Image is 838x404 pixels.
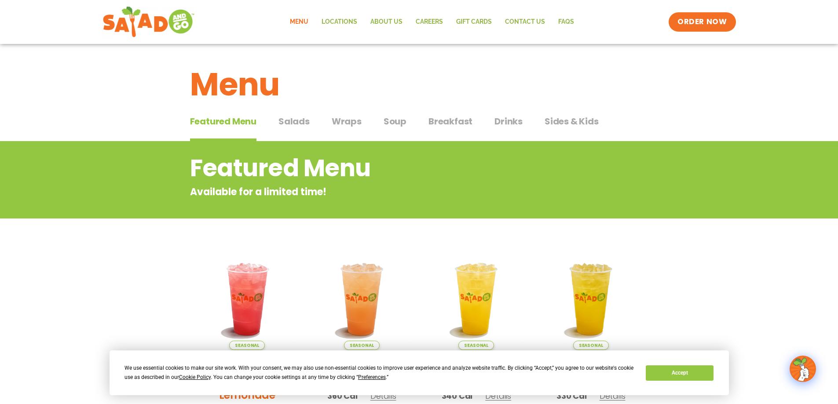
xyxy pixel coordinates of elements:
button: Accept [646,365,714,381]
span: Featured Menu [190,115,256,128]
a: Locations [315,12,364,32]
span: Seasonal [573,341,609,350]
span: Seasonal [229,341,265,350]
h2: Featured Menu [190,150,578,186]
a: About Us [364,12,409,32]
span: Breakfast [428,115,472,128]
div: Cookie Consent Prompt [110,350,729,395]
a: Careers [409,12,450,32]
span: 360 Cal [327,390,358,402]
span: Sides & Kids [545,115,599,128]
img: wpChatIcon [790,357,815,381]
h1: Menu [190,61,648,108]
span: ORDER NOW [677,17,727,27]
span: Details [600,390,626,401]
span: 340 Cal [442,390,473,402]
nav: Menu [283,12,581,32]
span: Cookie Policy [179,374,211,380]
span: Details [370,390,396,401]
img: Product photo for Sunkissed Yuzu Lemonade [426,248,527,350]
img: Product photo for Blackberry Bramble Lemonade [197,248,298,350]
span: Seasonal [344,341,380,350]
div: We use essential cookies to make our site work. With your consent, we may also use non-essential ... [124,364,635,382]
span: Soup [384,115,406,128]
span: Drinks [494,115,523,128]
img: Product photo for Summer Stone Fruit Lemonade [311,248,413,350]
p: Available for a limited time! [190,185,578,199]
span: Seasonal [458,341,494,350]
a: Menu [283,12,315,32]
img: Product photo for Mango Grove Lemonade [540,248,642,350]
span: Salads [278,115,310,128]
a: GIFT CARDS [450,12,498,32]
span: 330 Cal [556,390,587,402]
a: ORDER NOW [669,12,736,32]
span: Details [485,390,511,401]
span: Wraps [332,115,362,128]
img: new-SAG-logo-768×292 [102,4,195,40]
span: Preferences [358,374,386,380]
a: Contact Us [498,12,552,32]
div: Tabbed content [190,112,648,142]
a: FAQs [552,12,581,32]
